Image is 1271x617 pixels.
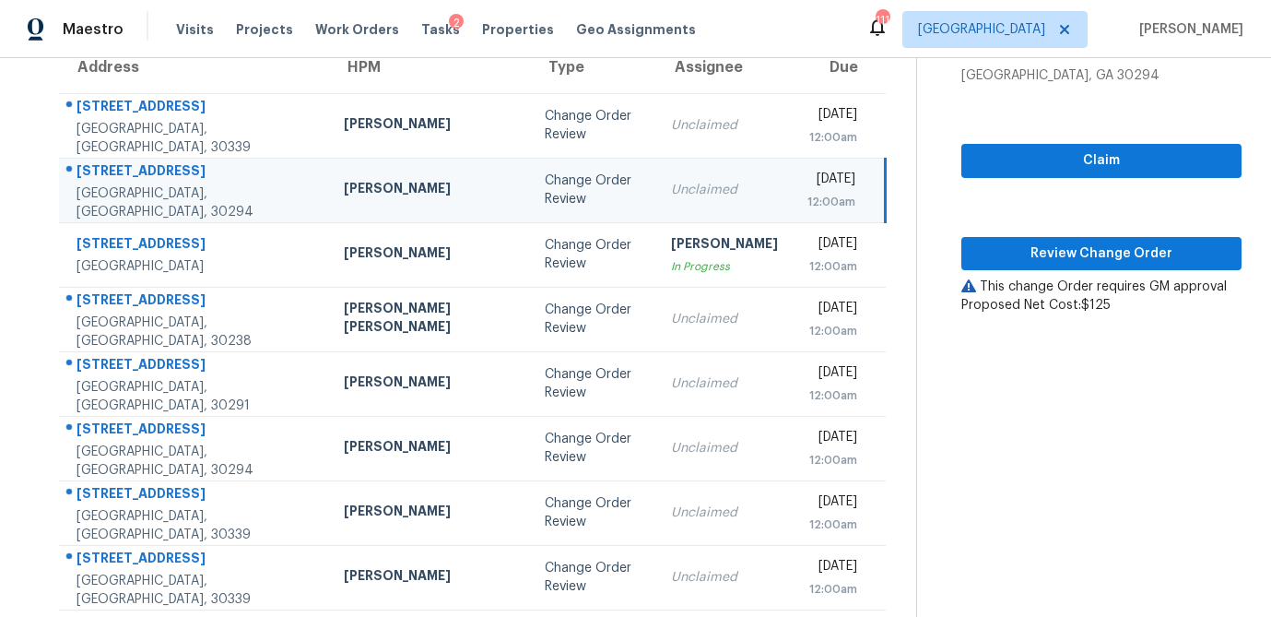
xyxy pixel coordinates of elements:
[449,14,464,32] div: 2
[482,20,554,39] span: Properties
[576,20,696,39] span: Geo Assignments
[76,507,314,544] div: [GEOGRAPHIC_DATA], [GEOGRAPHIC_DATA], 30339
[961,66,1242,85] div: [GEOGRAPHIC_DATA], GA 30294
[671,374,778,393] div: Unclaimed
[671,504,778,522] div: Unclaimed
[671,181,778,199] div: Unclaimed
[76,120,314,157] div: [GEOGRAPHIC_DATA], [GEOGRAPHIC_DATA], 30339
[671,568,778,587] div: Unclaimed
[545,430,641,467] div: Change Order Review
[807,193,855,211] div: 12:00am
[807,386,857,405] div: 12:00am
[976,149,1227,172] span: Claim
[76,355,314,378] div: [STREET_ADDRESS]
[76,420,314,443] div: [STREET_ADDRESS]
[807,451,857,469] div: 12:00am
[76,378,314,415] div: [GEOGRAPHIC_DATA], [GEOGRAPHIC_DATA], 30291
[876,11,889,30] div: 111
[671,439,778,457] div: Unclaimed
[671,234,778,257] div: [PERSON_NAME]
[344,299,515,340] div: [PERSON_NAME] [PERSON_NAME]
[807,492,857,516] div: [DATE]
[76,314,314,350] div: [GEOGRAPHIC_DATA], [GEOGRAPHIC_DATA], 30238
[76,257,314,276] div: [GEOGRAPHIC_DATA]
[76,161,314,184] div: [STREET_ADDRESS]
[76,97,314,120] div: [STREET_ADDRESS]
[671,310,778,328] div: Unclaimed
[76,572,314,609] div: [GEOGRAPHIC_DATA], [GEOGRAPHIC_DATA], 30339
[76,443,314,480] div: [GEOGRAPHIC_DATA], [GEOGRAPHIC_DATA], 30294
[59,42,329,93] th: Address
[76,484,314,507] div: [STREET_ADDRESS]
[344,114,515,137] div: [PERSON_NAME]
[545,559,641,596] div: Change Order Review
[545,236,641,273] div: Change Order Review
[976,243,1227,266] span: Review Change Order
[807,299,857,322] div: [DATE]
[63,20,124,39] span: Maestro
[807,516,857,534] div: 12:00am
[76,184,314,221] div: [GEOGRAPHIC_DATA], [GEOGRAPHIC_DATA], 30294
[961,296,1242,314] div: Proposed Net Cost: $125
[807,234,857,257] div: [DATE]
[545,107,641,144] div: Change Order Review
[76,549,314,572] div: [STREET_ADDRESS]
[545,494,641,531] div: Change Order Review
[671,116,778,135] div: Unclaimed
[656,42,793,93] th: Assignee
[961,144,1242,178] button: Claim
[807,428,857,451] div: [DATE]
[344,373,515,396] div: [PERSON_NAME]
[545,365,641,402] div: Change Order Review
[176,20,214,39] span: Visits
[1132,20,1243,39] span: [PERSON_NAME]
[344,437,515,460] div: [PERSON_NAME]
[807,557,857,580] div: [DATE]
[344,179,515,202] div: [PERSON_NAME]
[807,322,857,340] div: 12:00am
[344,502,515,525] div: [PERSON_NAME]
[76,234,314,257] div: [STREET_ADDRESS]
[807,580,857,599] div: 12:00am
[807,128,857,147] div: 12:00am
[961,237,1242,271] button: Review Change Order
[344,566,515,589] div: [PERSON_NAME]
[76,291,314,314] div: [STREET_ADDRESS]
[344,243,515,267] div: [PERSON_NAME]
[793,42,886,93] th: Due
[315,20,399,39] span: Work Orders
[807,257,857,276] div: 12:00am
[236,20,293,39] span: Projects
[530,42,656,93] th: Type
[545,301,641,338] div: Change Order Review
[807,170,855,193] div: [DATE]
[329,42,530,93] th: HPM
[545,172,641,208] div: Change Order Review
[421,23,460,36] span: Tasks
[918,20,1045,39] span: [GEOGRAPHIC_DATA]
[961,278,1242,296] div: This change Order requires GM approval
[671,257,778,276] div: In Progress
[807,105,857,128] div: [DATE]
[807,363,857,386] div: [DATE]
